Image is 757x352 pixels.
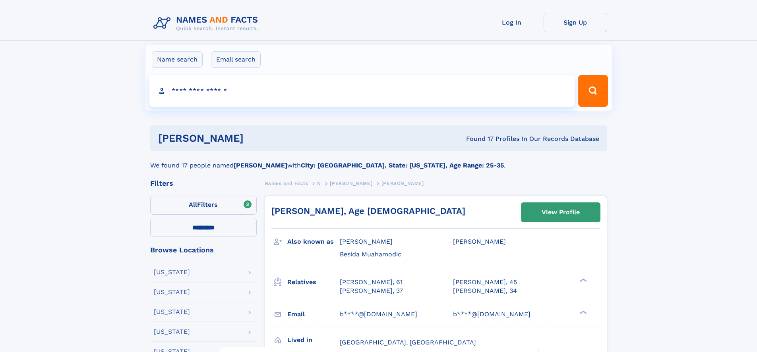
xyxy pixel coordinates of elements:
[578,75,608,107] button: Search Button
[340,250,401,258] span: Besida Muahamodic
[152,51,203,68] label: Name search
[453,287,517,295] a: [PERSON_NAME], 34
[330,178,372,188] a: [PERSON_NAME]
[542,203,580,221] div: View Profile
[154,329,190,335] div: [US_STATE]
[154,309,190,315] div: [US_STATE]
[578,277,587,283] div: ❯
[271,206,465,216] a: [PERSON_NAME], Age [DEMOGRAPHIC_DATA]
[340,278,403,287] a: [PERSON_NAME], 61
[340,287,403,295] a: [PERSON_NAME], 37
[150,180,257,187] div: Filters
[317,178,321,188] a: N
[287,308,340,321] h3: Email
[150,196,257,215] label: Filters
[381,181,424,186] span: [PERSON_NAME]
[154,289,190,295] div: [US_STATE]
[211,51,261,68] label: Email search
[480,13,544,32] a: Log In
[149,75,575,107] input: search input
[150,246,257,254] div: Browse Locations
[301,162,504,169] b: City: [GEOGRAPHIC_DATA], State: [US_STATE], Age Range: 25-35
[287,275,340,289] h3: Relatives
[317,181,321,186] span: N
[150,151,607,170] div: We found 17 people named with .
[287,333,340,347] h3: Lived in
[544,13,607,32] a: Sign Up
[287,235,340,248] h3: Also known as
[158,133,355,143] h1: [PERSON_NAME]
[189,201,197,208] span: All
[453,278,517,287] a: [PERSON_NAME], 45
[355,135,599,143] div: Found 17 Profiles In Our Records Database
[234,162,287,169] b: [PERSON_NAME]
[154,269,190,275] div: [US_STATE]
[521,203,600,222] a: View Profile
[453,238,506,245] span: [PERSON_NAME]
[340,238,393,245] span: [PERSON_NAME]
[265,178,308,188] a: Names and Facts
[330,181,372,186] span: [PERSON_NAME]
[578,310,587,315] div: ❯
[340,339,476,346] span: [GEOGRAPHIC_DATA], [GEOGRAPHIC_DATA]
[150,13,265,34] img: Logo Names and Facts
